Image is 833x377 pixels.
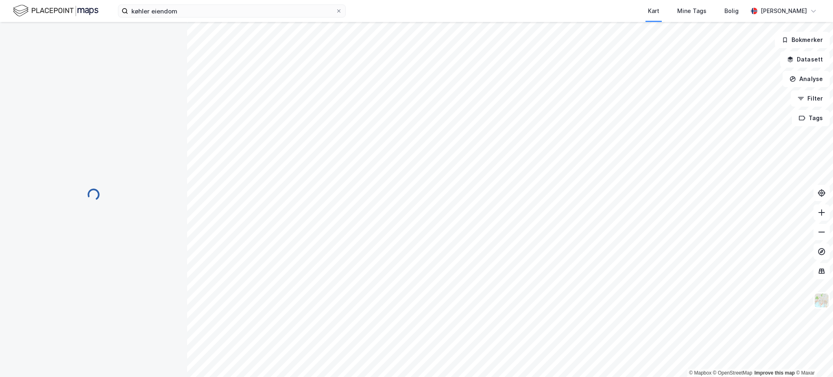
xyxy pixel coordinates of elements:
[775,32,830,48] button: Bokmerker
[648,6,659,16] div: Kart
[780,51,830,68] button: Datasett
[814,293,829,308] img: Z
[791,90,830,107] button: Filter
[754,370,795,376] a: Improve this map
[792,338,833,377] iframe: Chat Widget
[792,338,833,377] div: Kontrollprogram for chat
[128,5,336,17] input: Søk på adresse, matrikkel, gårdeiere, leietakere eller personer
[87,188,100,201] img: spinner.a6d8c91a73a9ac5275cf975e30b51cfb.svg
[783,71,830,87] button: Analyse
[677,6,707,16] div: Mine Tags
[724,6,739,16] div: Bolig
[761,6,807,16] div: [PERSON_NAME]
[792,110,830,126] button: Tags
[713,370,752,376] a: OpenStreetMap
[689,370,711,376] a: Mapbox
[13,4,98,18] img: logo.f888ab2527a4732fd821a326f86c7f29.svg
